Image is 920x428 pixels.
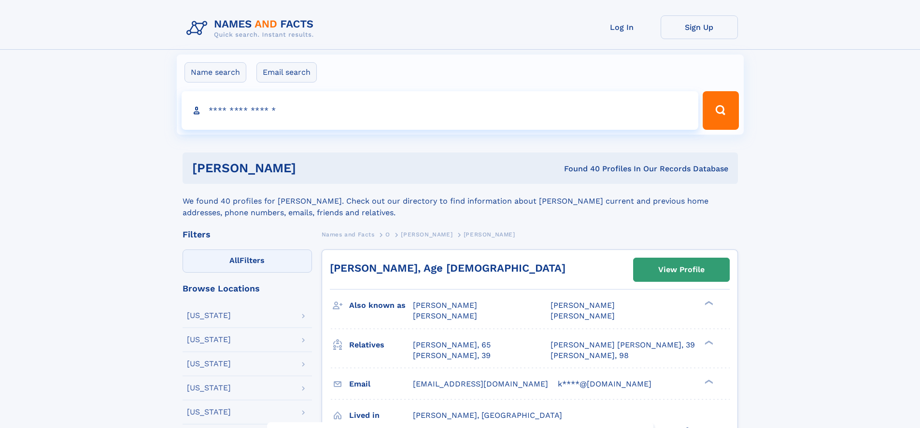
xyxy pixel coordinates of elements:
span: [EMAIL_ADDRESS][DOMAIN_NAME] [413,379,548,388]
a: [PERSON_NAME], 98 [551,350,629,361]
div: [US_STATE] [187,384,231,392]
span: [PERSON_NAME] [401,231,453,238]
div: [US_STATE] [187,360,231,368]
div: ❯ [702,378,714,385]
a: [PERSON_NAME], 65 [413,340,491,350]
div: ❯ [702,339,714,345]
h3: Also known as [349,297,413,314]
label: Filters [183,249,312,273]
label: Name search [184,62,246,83]
div: We found 40 profiles for [PERSON_NAME]. Check out our directory to find information about [PERSON... [183,184,738,219]
a: [PERSON_NAME], Age [DEMOGRAPHIC_DATA] [330,262,566,274]
a: View Profile [634,258,729,281]
span: [PERSON_NAME] [464,231,515,238]
label: Email search [256,62,317,83]
span: All [229,256,240,265]
div: ❯ [702,300,714,306]
div: Browse Locations [183,284,312,293]
span: [PERSON_NAME] [413,311,477,320]
a: [PERSON_NAME] [PERSON_NAME], 39 [551,340,695,350]
div: View Profile [658,259,705,281]
div: [US_STATE] [187,336,231,344]
a: Log In [583,15,661,39]
a: [PERSON_NAME] [401,228,453,240]
a: Names and Facts [322,228,375,240]
div: [US_STATE] [187,408,231,416]
div: [US_STATE] [187,312,231,319]
a: O [385,228,390,240]
span: [PERSON_NAME] [551,301,615,310]
div: Filters [183,230,312,239]
h1: [PERSON_NAME] [192,162,430,174]
span: [PERSON_NAME] [413,301,477,310]
button: Search Button [703,91,738,130]
a: [PERSON_NAME], 39 [413,350,491,361]
span: O [385,231,390,238]
a: Sign Up [661,15,738,39]
img: Logo Names and Facts [183,15,322,41]
span: [PERSON_NAME] [551,311,615,320]
div: Found 40 Profiles In Our Records Database [430,164,728,174]
span: [PERSON_NAME], [GEOGRAPHIC_DATA] [413,411,562,420]
input: search input [182,91,699,130]
h3: Lived in [349,407,413,424]
h3: Email [349,376,413,392]
h3: Relatives [349,337,413,353]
